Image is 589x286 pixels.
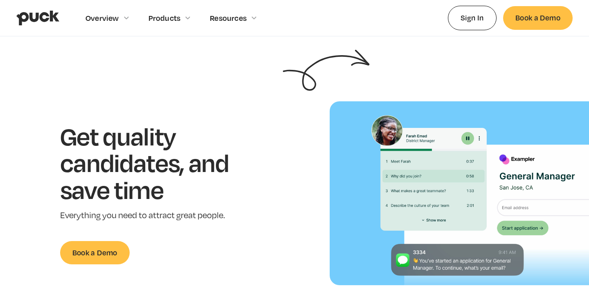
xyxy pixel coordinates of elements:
a: Book a Demo [60,241,130,264]
a: Book a Demo [503,6,573,29]
div: Products [148,13,181,22]
h1: Get quality candidates, and save time [60,123,254,203]
a: Sign In [448,6,497,30]
div: Resources [210,13,247,22]
p: Everything you need to attract great people. [60,210,254,221]
div: Overview [85,13,119,22]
